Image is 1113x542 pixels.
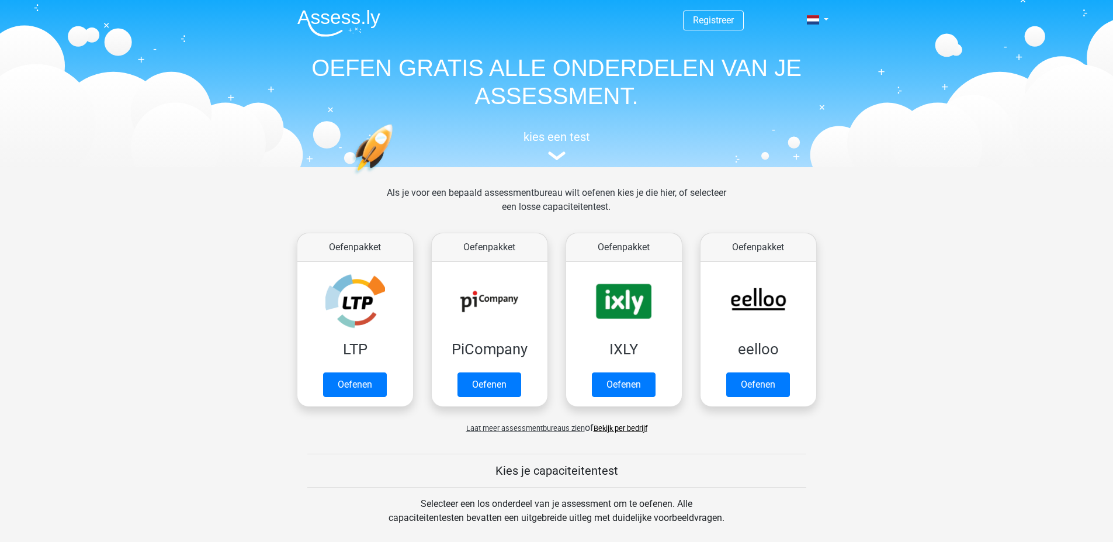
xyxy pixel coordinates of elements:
[693,15,734,26] a: Registreer
[592,372,656,397] a: Oefenen
[457,372,521,397] a: Oefenen
[726,372,790,397] a: Oefenen
[594,424,647,433] a: Bekijk per bedrijf
[288,412,826,435] div: of
[323,372,387,397] a: Oefenen
[288,54,826,110] h1: OEFEN GRATIS ALLE ONDERDELEN VAN JE ASSESSMENT.
[377,186,736,228] div: Als je voor een bepaald assessmentbureau wilt oefenen kies je die hier, of selecteer een losse ca...
[352,124,438,230] img: oefenen
[548,151,566,160] img: assessment
[466,424,585,433] span: Laat meer assessmentbureaus zien
[307,464,806,478] h5: Kies je capaciteitentest
[377,497,736,539] div: Selecteer een los onderdeel van je assessment om te oefenen. Alle capaciteitentesten bevatten een...
[288,130,826,161] a: kies een test
[288,130,826,144] h5: kies een test
[297,9,380,37] img: Assessly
